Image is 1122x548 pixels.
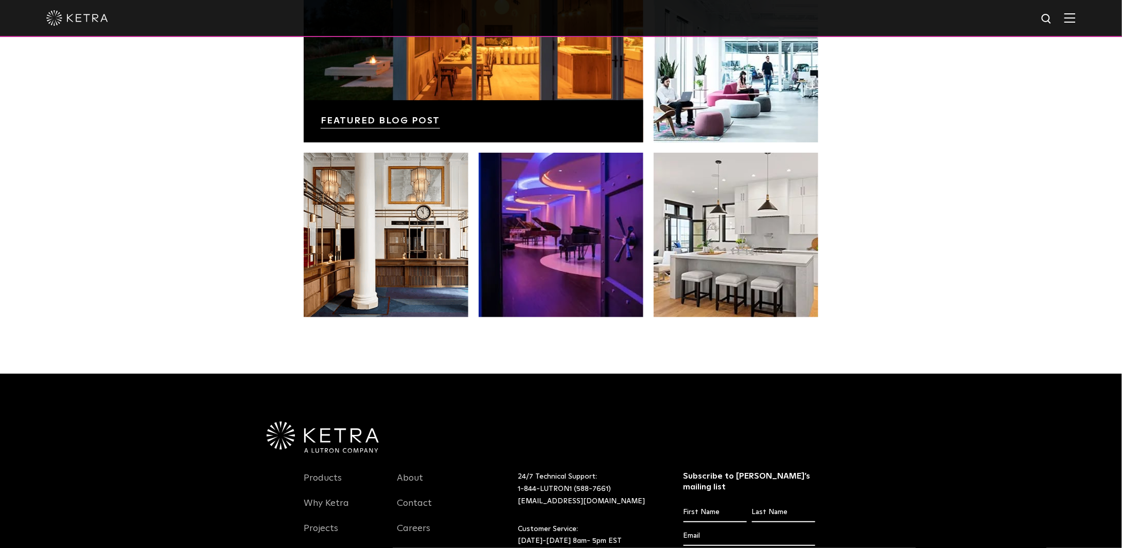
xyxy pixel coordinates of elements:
a: 1-844-LUTRON1 (588-7661) [518,485,611,492]
input: Email [683,526,816,546]
img: Hamburger%20Nav.svg [1064,13,1076,23]
img: search icon [1041,13,1054,26]
p: 24/7 Technical Support: [518,471,658,507]
img: ketra-logo-2019-white [46,10,108,26]
input: First Name [683,503,747,522]
img: Ketra-aLutronCo_White_RGB [267,422,379,453]
a: Why Ketra [304,498,349,521]
h3: Subscribe to [PERSON_NAME]’s mailing list [683,471,816,492]
a: Careers [397,523,431,546]
a: Contact [397,498,432,521]
a: Products [304,472,342,496]
input: Last Name [752,503,815,522]
a: [EMAIL_ADDRESS][DOMAIN_NAME] [518,498,645,505]
a: About [397,472,424,496]
a: Projects [304,523,338,546]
